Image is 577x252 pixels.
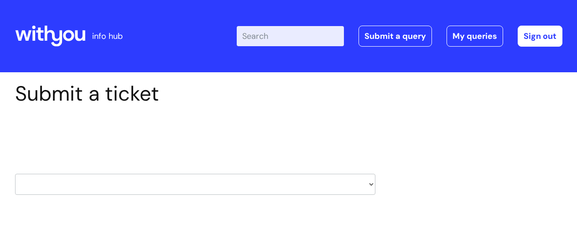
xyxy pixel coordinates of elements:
a: My queries [447,26,503,47]
a: Submit a query [359,26,432,47]
div: | - [237,26,562,47]
p: info hub [92,29,123,43]
input: Search [237,26,344,46]
h1: Submit a ticket [15,81,375,106]
a: Sign out [518,26,562,47]
h2: Select issue type [15,127,375,144]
